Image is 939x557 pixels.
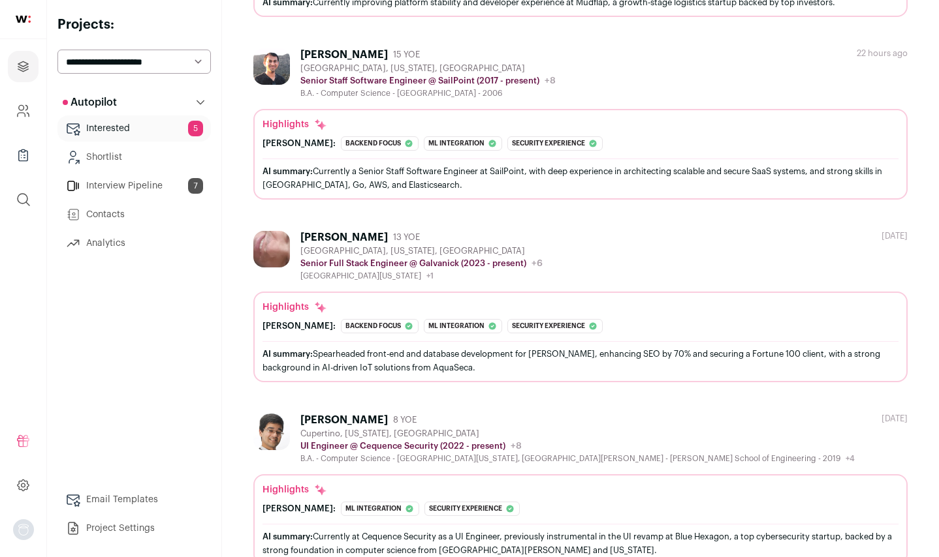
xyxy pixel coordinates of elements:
[511,442,522,451] span: +8
[300,271,543,281] div: [GEOGRAPHIC_DATA][US_STATE]
[341,502,419,516] div: Ml integration
[63,95,117,110] p: Autopilot
[507,319,603,333] div: Security experience
[263,350,313,358] span: AI summary:
[341,136,419,151] div: Backend focus
[188,178,203,194] span: 7
[263,164,899,192] div: Currently a Senior Staff Software Engineer at SailPoint, with deep experience in architecting sca...
[300,231,388,244] div: [PERSON_NAME]
[16,16,31,23] img: wellfound-shorthand-0d5821cbd27db2630d0214b213865d53afaa358527fdda9d0ea32b1df1b89c2c.svg
[846,455,855,462] span: +4
[426,272,434,280] span: +1
[253,48,908,200] a: [PERSON_NAME] 15 YOE [GEOGRAPHIC_DATA], [US_STATE], [GEOGRAPHIC_DATA] Senior Staff Software Engin...
[300,453,855,464] div: B.A. - Computer Science - [GEOGRAPHIC_DATA][US_STATE], [GEOGRAPHIC_DATA][PERSON_NAME] - [PERSON_N...
[300,88,556,98] div: B.A. - Computer Science - [GEOGRAPHIC_DATA] - 2006
[263,530,899,557] div: Currently at Cequence Security as a UI Engineer, previously instrumental in the UI revamp at Blue...
[263,347,899,374] div: Spearheaded front-end and database development for [PERSON_NAME], enhancing SEO by 70% and securi...
[300,246,543,256] div: [GEOGRAPHIC_DATA], [US_STATE], [GEOGRAPHIC_DATA]
[188,121,203,136] span: 5
[57,487,211,513] a: Email Templates
[424,319,502,333] div: Ml integration
[8,51,39,82] a: Projects
[263,532,313,541] span: AI summary:
[300,63,556,74] div: [GEOGRAPHIC_DATA], [US_STATE], [GEOGRAPHIC_DATA]
[13,519,34,540] button: Open dropdown
[341,319,419,333] div: Backend focus
[263,504,336,514] div: [PERSON_NAME]:
[393,415,417,425] span: 8 YOE
[545,76,556,85] span: +8
[57,89,211,115] button: Autopilot
[57,202,211,228] a: Contacts
[300,429,855,439] div: Cupertino, [US_STATE], [GEOGRAPHIC_DATA]
[57,16,211,34] h2: Projects:
[253,48,290,85] img: c5539517f4b3d3d1a0c7096aac02bb945d8b31287edbd8173c16b8b0d29819e4
[57,144,211,170] a: Shortlist
[263,483,327,496] div: Highlights
[253,231,908,382] a: [PERSON_NAME] 13 YOE [GEOGRAPHIC_DATA], [US_STATE], [GEOGRAPHIC_DATA] Senior Full Stack Engineer ...
[263,301,327,314] div: Highlights
[57,515,211,541] a: Project Settings
[57,230,211,256] a: Analytics
[393,232,420,243] span: 13 YOE
[424,502,520,516] div: Security experience
[263,167,313,175] span: AI summary:
[424,136,502,151] div: Ml integration
[8,140,39,171] a: Company Lists
[300,76,539,86] p: Senior Staff Software Engineer @ SailPoint (2017 - present)
[882,414,908,424] div: [DATE]
[857,48,908,59] div: 22 hours ago
[300,414,388,427] div: [PERSON_NAME]
[532,259,543,268] span: +6
[263,118,327,131] div: Highlights
[300,258,526,269] p: Senior Full Stack Engineer @ Galvanick (2023 - present)
[882,231,908,241] div: [DATE]
[263,138,336,149] div: [PERSON_NAME]:
[13,519,34,540] img: nopic.png
[57,115,211,142] a: Interested5
[263,321,336,331] div: [PERSON_NAME]:
[253,231,290,267] img: 2a624d3d37efdc3b2d1c62c8bd4ad8dba1e11de6a51cbb73486daa99994b37c8.jpg
[57,173,211,199] a: Interview Pipeline7
[253,414,290,450] img: fcea2ff5dd434a10fc8e15bccf57917f2a2bb9e0eed4376145b4a8c31ea9a2ac.jpg
[300,48,388,61] div: [PERSON_NAME]
[300,441,505,451] p: UI Engineer @ Cequence Security (2022 - present)
[507,136,603,151] div: Security experience
[393,50,420,60] span: 15 YOE
[8,95,39,127] a: Company and ATS Settings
